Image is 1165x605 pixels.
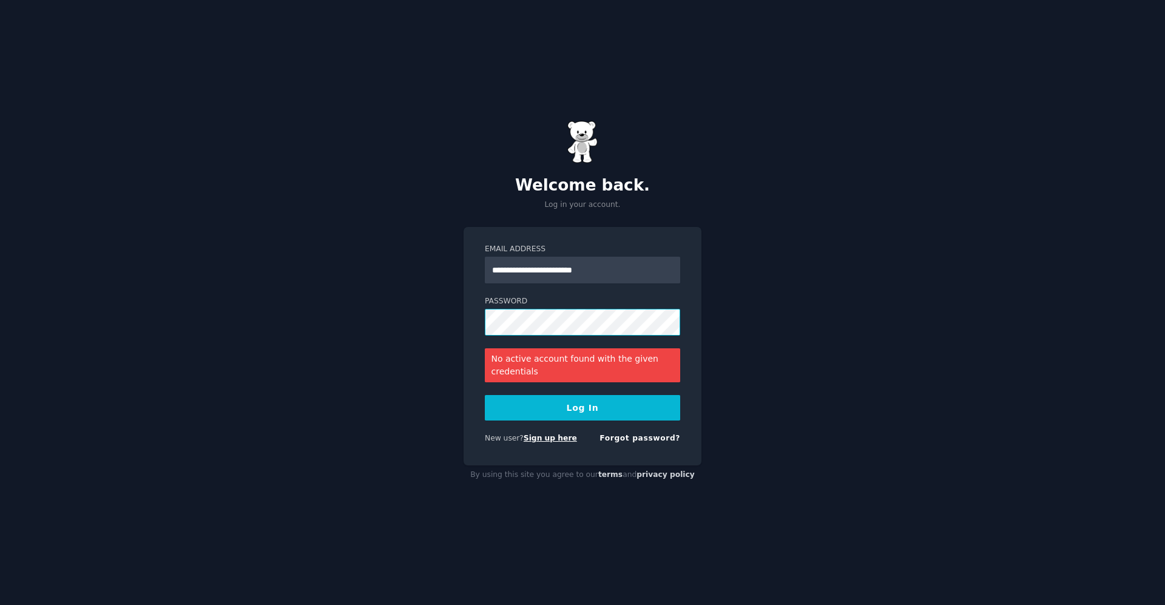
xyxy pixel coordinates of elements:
h2: Welcome back. [464,176,701,195]
label: Password [485,296,680,307]
span: New user? [485,434,524,442]
a: Forgot password? [599,434,680,442]
div: No active account found with the given credentials [485,348,680,382]
div: By using this site you agree to our and [464,465,701,485]
a: Sign up here [524,434,577,442]
a: terms [598,470,623,479]
label: Email Address [485,244,680,255]
img: Gummy Bear [567,121,598,163]
p: Log in your account. [464,200,701,211]
a: privacy policy [637,470,695,479]
button: Log In [485,395,680,421]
